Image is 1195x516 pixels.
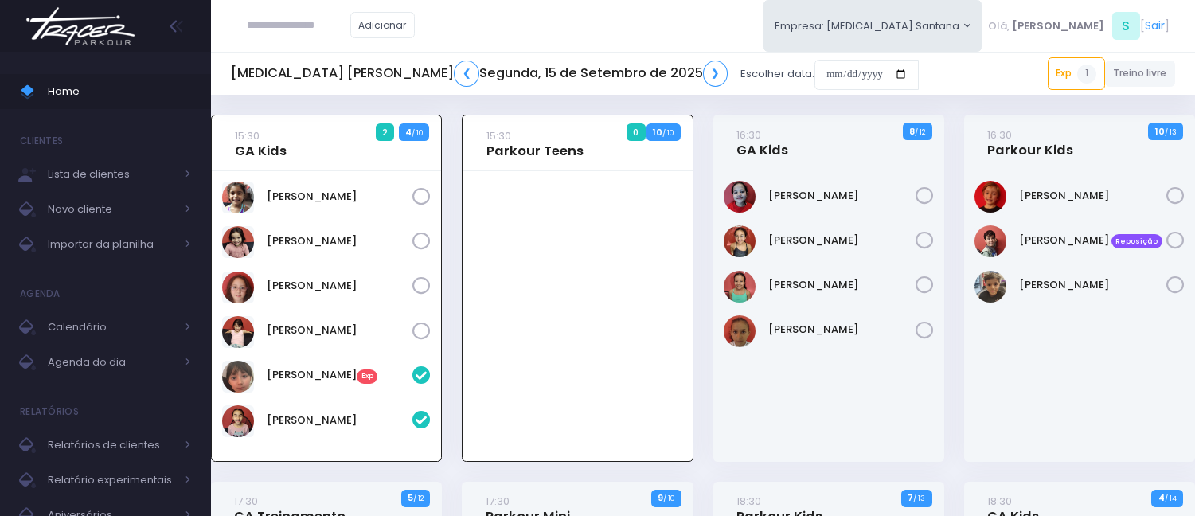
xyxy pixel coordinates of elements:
[1019,188,1166,204] a: [PERSON_NAME]
[222,361,254,393] img: Manuela Lizieri
[662,128,674,138] small: / 10
[486,494,510,509] small: 17:30
[724,181,756,213] img: Gabriela Jordão Izumida
[1158,491,1165,504] strong: 4
[974,271,1006,303] img: Pedro Henrique Negrão Tateishi
[1112,12,1140,40] span: S
[768,233,916,248] a: [PERSON_NAME]
[413,494,424,503] small: / 12
[48,199,175,220] span: Novo cliente
[267,278,412,294] a: [PERSON_NAME]
[974,225,1006,257] img: Jorge Lima
[1019,233,1166,248] a: [PERSON_NAME] Reposição
[1165,494,1177,503] small: / 14
[1111,234,1162,248] span: Reposição
[234,494,258,509] small: 17:30
[988,18,1010,34] span: Olá,
[1165,127,1177,137] small: / 13
[48,81,191,102] span: Home
[736,494,761,509] small: 18:30
[222,316,254,348] img: Manuella Velloso Beio
[267,322,412,338] a: [PERSON_NAME]
[222,182,254,213] img: Chiara Marques Fantin
[987,494,1012,509] small: 18:30
[48,352,175,373] span: Agenda do dia
[267,412,412,428] a: [PERSON_NAME]
[20,278,61,310] h4: Agenda
[412,128,423,138] small: / 10
[267,367,412,383] a: [PERSON_NAME]Exp
[909,125,915,138] strong: 8
[48,435,175,455] span: Relatórios de clientes
[1019,277,1166,293] a: [PERSON_NAME]
[1145,18,1165,34] a: Sair
[913,494,925,503] small: / 13
[915,127,925,137] small: / 12
[48,234,175,255] span: Importar da planilha
[350,12,416,38] a: Adicionar
[1077,64,1096,84] span: 1
[1012,18,1104,34] span: [PERSON_NAME]
[235,128,260,143] small: 15:30
[736,127,761,143] small: 16:30
[267,189,412,205] a: [PERSON_NAME]
[235,127,287,159] a: 15:30GA Kids
[222,272,254,303] img: Manuella Brandão oliveira
[1155,125,1165,138] strong: 10
[703,61,728,87] a: ❯
[48,317,175,338] span: Calendário
[974,181,1006,213] img: Artur Vernaglia Bagatin
[653,126,662,139] strong: 10
[20,396,79,428] h4: Relatórios
[486,128,511,143] small: 15:30
[663,494,674,503] small: / 10
[987,127,1073,158] a: 16:30Parkour Kids
[48,470,175,491] span: Relatório experimentais
[222,226,254,258] img: Liz Stetz Tavernaro Torres
[987,127,1012,143] small: 16:30
[405,126,412,139] strong: 4
[222,405,254,437] img: Niara Belisário Cruz
[231,61,728,87] h5: [MEDICAL_DATA] [PERSON_NAME] Segunda, 15 de Setembro de 2025
[408,491,413,504] strong: 5
[908,491,913,504] strong: 7
[357,369,377,384] span: Exp
[724,271,756,303] img: Larissa Yamaguchi
[267,233,412,249] a: [PERSON_NAME]
[982,8,1175,44] div: [ ]
[658,491,663,504] strong: 9
[736,127,788,158] a: 16:30GA Kids
[1048,57,1105,89] a: Exp1
[724,315,756,347] img: Rafaela tiosso zago
[454,61,479,87] a: ❮
[231,56,919,92] div: Escolher data:
[1105,61,1176,87] a: Treino livre
[376,123,395,141] span: 2
[724,225,756,257] img: Isabella Yamaguchi
[768,188,916,204] a: [PERSON_NAME]
[486,127,584,159] a: 15:30Parkour Teens
[48,164,175,185] span: Lista de clientes
[627,123,646,141] span: 0
[20,125,63,157] h4: Clientes
[768,322,916,338] a: [PERSON_NAME]
[768,277,916,293] a: [PERSON_NAME]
